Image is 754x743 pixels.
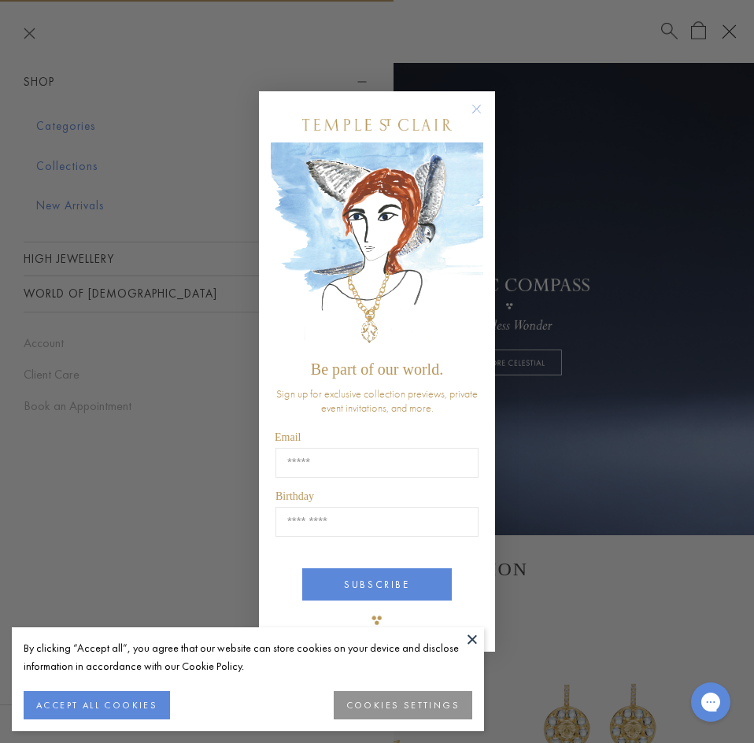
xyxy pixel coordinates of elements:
[683,677,738,727] iframe: Gorgias live chat messenger
[475,107,494,127] button: Close dialog
[275,431,301,443] span: Email
[311,360,443,378] span: Be part of our world.
[24,639,472,675] div: By clicking “Accept all”, you agree that our website can store cookies on your device and disclos...
[276,386,478,415] span: Sign up for exclusive collection previews, private event invitations, and more.
[275,448,479,478] input: Email
[302,568,452,601] button: SUBSCRIBE
[361,604,393,636] img: TSC
[24,691,170,719] button: ACCEPT ALL COOKIES
[275,490,314,502] span: Birthday
[334,691,472,719] button: COOKIES SETTINGS
[271,142,483,353] img: c4a9eb12-d91a-4d4a-8ee0-386386f4f338.jpeg
[302,119,452,131] img: Temple St. Clair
